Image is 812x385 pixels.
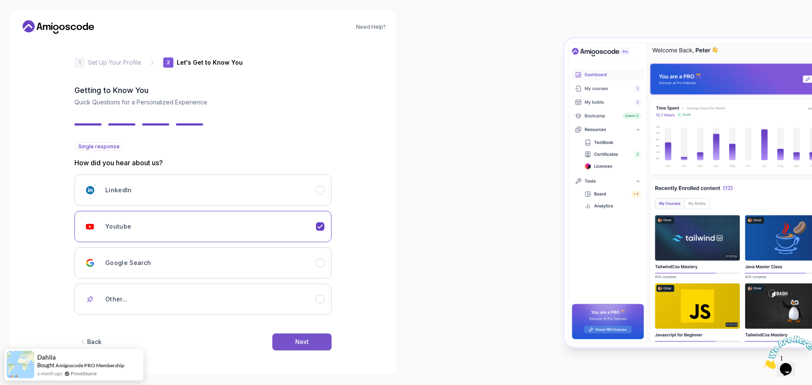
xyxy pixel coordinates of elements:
[74,333,106,350] button: Back
[167,60,170,65] p: 2
[20,20,96,34] a: Home link
[105,259,151,267] h3: Google Search
[88,58,141,67] p: Set Up Your Profile
[74,284,332,315] button: Other...
[105,295,128,303] h3: Other...
[177,58,243,67] p: Let's Get to Know You
[105,222,131,231] h3: Youtube
[74,158,332,168] p: How did you hear about us?
[79,60,81,65] p: 1
[55,362,124,369] a: Amigoscode PRO Membership
[74,85,332,96] h2: Getting to Know You
[760,332,812,372] iframe: chat widget
[356,24,386,30] a: Need Help?
[272,333,332,350] button: Next
[37,362,55,369] span: Bought
[74,175,332,206] button: LinkedIn
[87,338,101,346] div: Back
[74,211,332,242] button: Youtube
[7,351,34,378] img: provesource social proof notification image
[3,3,56,37] img: Chat attention grabber
[3,3,7,11] span: 1
[74,247,332,279] button: Google Search
[74,98,332,106] p: Quick Questions for a Personalized Experience
[71,370,97,377] a: ProveSource
[78,143,120,150] span: Single response
[37,354,56,361] span: Dahlia
[565,38,812,347] img: Amigoscode Dashboard
[37,370,62,377] span: a month ago
[295,338,309,346] div: Next
[105,186,132,194] h3: LinkedIn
